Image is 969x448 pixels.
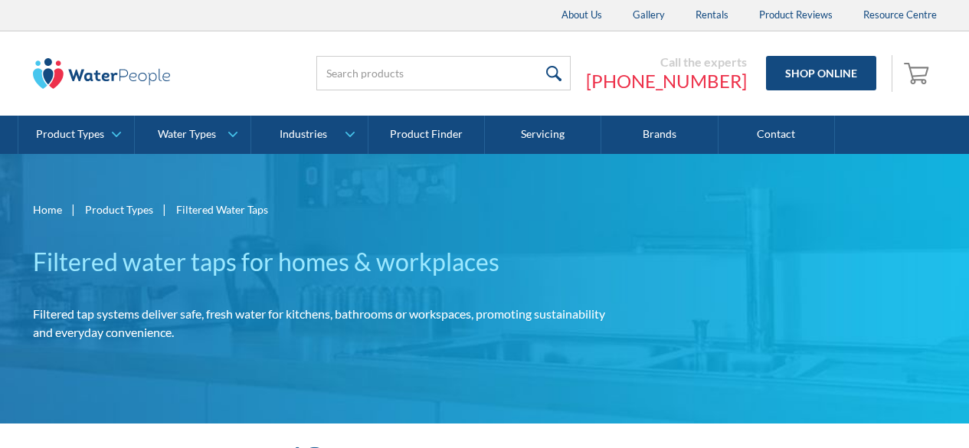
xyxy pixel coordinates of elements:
[586,54,747,70] div: Call the experts
[158,128,216,141] div: Water Types
[33,305,621,342] p: Filtered tap systems deliver safe, fresh water for kitchens, bathrooms or workspaces, promoting s...
[161,200,169,218] div: |
[900,55,937,92] a: Open empty cart
[33,58,171,89] img: The Water People
[316,56,571,90] input: Search products
[719,116,835,154] a: Contact
[586,70,747,93] a: [PHONE_NUMBER]
[36,128,104,141] div: Product Types
[280,128,327,141] div: Industries
[33,244,621,280] h1: Filtered water taps for homes & workplaces
[85,201,153,217] a: Product Types
[485,116,601,154] a: Servicing
[176,201,268,217] div: Filtered Water Taps
[70,200,77,218] div: |
[601,116,718,154] a: Brands
[135,116,250,154] a: Water Types
[368,116,485,154] a: Product Finder
[904,60,933,85] img: shopping cart
[251,116,367,154] a: Industries
[766,56,876,90] a: Shop Online
[33,201,62,217] a: Home
[18,116,134,154] a: Product Types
